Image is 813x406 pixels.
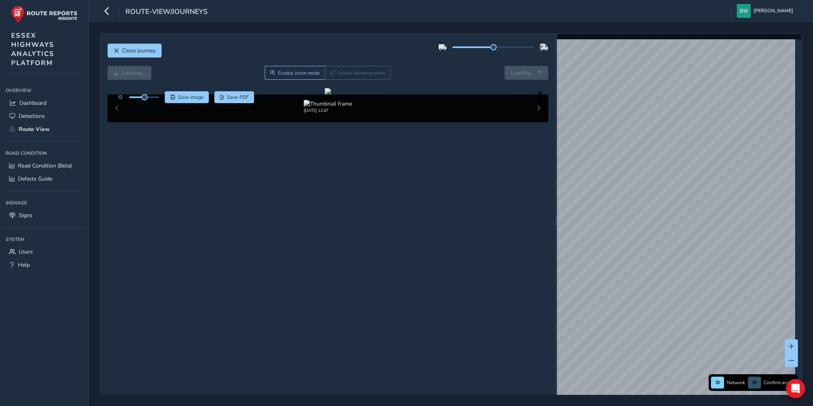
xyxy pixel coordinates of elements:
button: Close journey [108,44,162,58]
span: Detections [19,112,45,120]
a: Route View [6,123,83,136]
button: [PERSON_NAME] [737,4,796,18]
span: Confirm assets [764,379,796,386]
span: Save image [178,94,204,100]
span: Defects Guide [18,175,52,183]
a: Help [6,258,83,271]
img: diamond-layout [737,4,751,18]
a: Users [6,245,83,258]
a: Dashboard [6,96,83,110]
span: Close journey [122,47,156,54]
button: Zoom [265,66,325,80]
span: Users [19,248,33,256]
div: [DATE] 12:47 [304,108,352,114]
span: Dashboard [19,99,46,107]
span: Signs [19,212,33,219]
a: Signs [6,209,83,222]
span: Route View [19,125,50,133]
span: Network [727,379,745,386]
span: Road Condition (Beta) [18,162,72,169]
div: Overview [6,85,83,96]
span: [PERSON_NAME] [753,4,793,18]
span: Save PDF [227,94,249,100]
button: PDF [214,91,254,103]
span: route-view/journeys [125,7,208,18]
div: System [6,233,83,245]
a: Road Condition (Beta) [6,159,83,172]
div: Open Intercom Messenger [786,379,805,398]
span: Enable zoom mode [278,70,320,76]
div: Signage [6,197,83,209]
span: ESSEX HIGHWAYS ANALYTICS PLATFORM [11,31,54,67]
button: Save [165,91,209,103]
div: Road Condition [6,147,83,159]
a: Detections [6,110,83,123]
img: Thumbnail frame [304,100,352,108]
img: rr logo [11,6,77,23]
span: Help [18,261,30,269]
a: Defects Guide [6,172,83,185]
